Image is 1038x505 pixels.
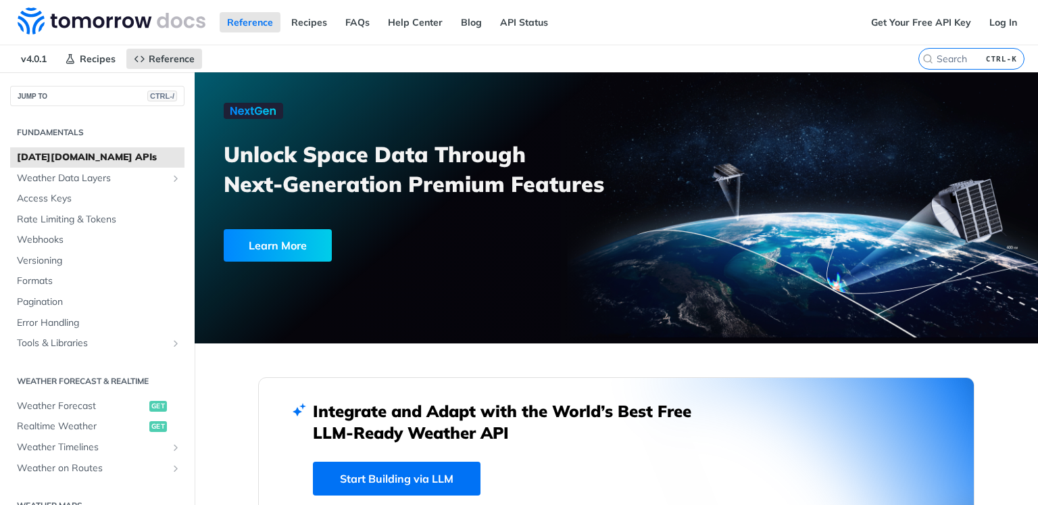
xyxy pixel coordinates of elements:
a: Weather Forecastget [10,396,184,416]
a: Weather TimelinesShow subpages for Weather Timelines [10,437,184,458]
a: Error Handling [10,313,184,333]
span: Weather Timelines [17,441,167,454]
div: Learn More [224,229,332,262]
a: Weather Data LayersShow subpages for Weather Data Layers [10,168,184,189]
h3: Unlock Space Data Through Next-Generation Premium Features [224,139,631,199]
span: Weather Forecast [17,400,146,413]
span: get [149,421,167,432]
a: Pagination [10,292,184,312]
a: Realtime Weatherget [10,416,184,437]
span: Pagination [17,295,181,309]
a: Log In [982,12,1024,32]
button: Show subpages for Tools & Libraries [170,338,181,349]
a: Recipes [57,49,123,69]
img: NextGen [224,103,283,119]
a: Versioning [10,251,184,271]
span: Rate Limiting & Tokens [17,213,181,226]
a: [DATE][DOMAIN_NAME] APIs [10,147,184,168]
a: Get Your Free API Key [864,12,979,32]
a: Learn More [224,229,549,262]
span: [DATE][DOMAIN_NAME] APIs [17,151,181,164]
a: Weather on RoutesShow subpages for Weather on Routes [10,458,184,479]
span: Formats [17,274,181,288]
span: Error Handling [17,316,181,330]
a: FAQs [338,12,377,32]
button: Show subpages for Weather Data Layers [170,173,181,184]
h2: Fundamentals [10,126,184,139]
span: CTRL-/ [147,91,177,101]
h2: Weather Forecast & realtime [10,375,184,387]
span: Weather Data Layers [17,172,167,185]
span: Versioning [17,254,181,268]
span: Tools & Libraries [17,337,167,350]
button: Show subpages for Weather Timelines [170,442,181,453]
a: Start Building via LLM [313,462,480,496]
a: Webhooks [10,230,184,250]
button: JUMP TOCTRL-/ [10,86,184,106]
a: Formats [10,271,184,291]
a: Tools & LibrariesShow subpages for Tools & Libraries [10,333,184,354]
span: Weather on Routes [17,462,167,475]
a: API Status [493,12,555,32]
a: Reference [220,12,280,32]
h2: Integrate and Adapt with the World’s Best Free LLM-Ready Weather API [313,400,712,443]
span: v4.0.1 [14,49,54,69]
a: Rate Limiting & Tokens [10,210,184,230]
span: Recipes [80,53,116,65]
a: Recipes [284,12,335,32]
a: Help Center [380,12,450,32]
a: Access Keys [10,189,184,209]
a: Reference [126,49,202,69]
span: Reference [149,53,195,65]
span: get [149,401,167,412]
span: Access Keys [17,192,181,206]
kbd: CTRL-K [983,52,1020,66]
img: Tomorrow.io Weather API Docs [18,7,205,34]
button: Show subpages for Weather on Routes [170,463,181,474]
span: Webhooks [17,233,181,247]
a: Blog [453,12,489,32]
span: Realtime Weather [17,420,146,433]
svg: Search [922,53,933,64]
